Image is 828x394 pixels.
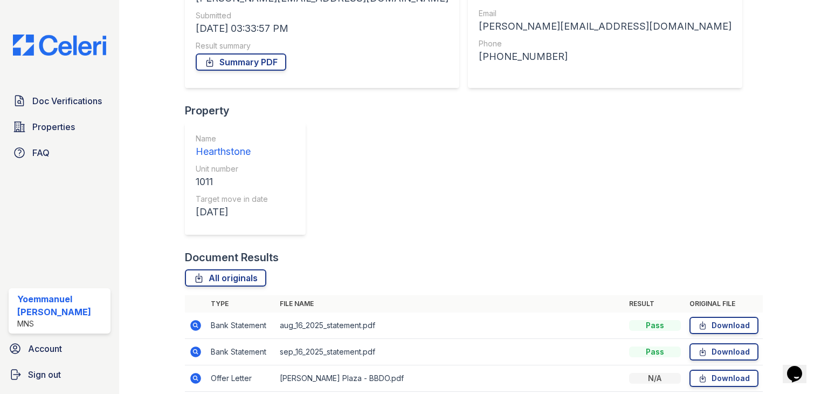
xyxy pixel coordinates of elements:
div: Document Results [185,250,279,265]
iframe: chat widget [783,351,817,383]
span: Sign out [28,368,61,381]
div: Hearthstone [196,144,268,159]
div: Pass [629,347,681,357]
div: Target move in date [196,194,268,205]
div: Property [185,103,314,118]
span: Account [28,342,62,355]
td: sep_16_2025_statement.pdf [275,339,625,365]
th: File name [275,295,625,313]
div: Name [196,133,268,144]
a: Doc Verifications [9,90,111,112]
a: FAQ [9,142,111,164]
th: Original file [685,295,763,313]
th: Result [625,295,685,313]
div: Unit number [196,164,268,174]
span: Doc Verifications [32,94,102,107]
a: All originals [185,269,266,287]
th: Type [206,295,275,313]
div: Email [479,8,732,19]
img: CE_Logo_Blue-a8612792a0a2168367f1c8372b55b34899dd931a85d93a1a3d3e32e68fde9ad4.png [4,35,115,56]
span: Properties [32,120,75,133]
a: Download [689,370,758,387]
a: Download [689,317,758,334]
div: [DATE] [196,205,268,220]
div: MNS [17,318,106,329]
div: 1011 [196,174,268,189]
div: Submitted [196,10,448,21]
a: Properties [9,116,111,138]
a: Account [4,338,115,359]
td: [PERSON_NAME] Plaza - BBDO.pdf [275,365,625,392]
div: [PHONE_NUMBER] [479,49,732,64]
a: Sign out [4,364,115,385]
div: [PERSON_NAME][EMAIL_ADDRESS][DOMAIN_NAME] [479,19,732,34]
div: Phone [479,38,732,49]
a: Name Hearthstone [196,133,268,159]
a: Download [689,343,758,361]
div: Yoemmanuel [PERSON_NAME] [17,293,106,318]
div: N/A [629,373,681,384]
td: Offer Letter [206,365,275,392]
td: Bank Statement [206,313,275,339]
div: [DATE] 03:33:57 PM [196,21,448,36]
td: aug_16_2025_statement.pdf [275,313,625,339]
div: Pass [629,320,681,331]
td: Bank Statement [206,339,275,365]
span: FAQ [32,146,50,159]
a: Summary PDF [196,53,286,71]
div: Result summary [196,40,448,51]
